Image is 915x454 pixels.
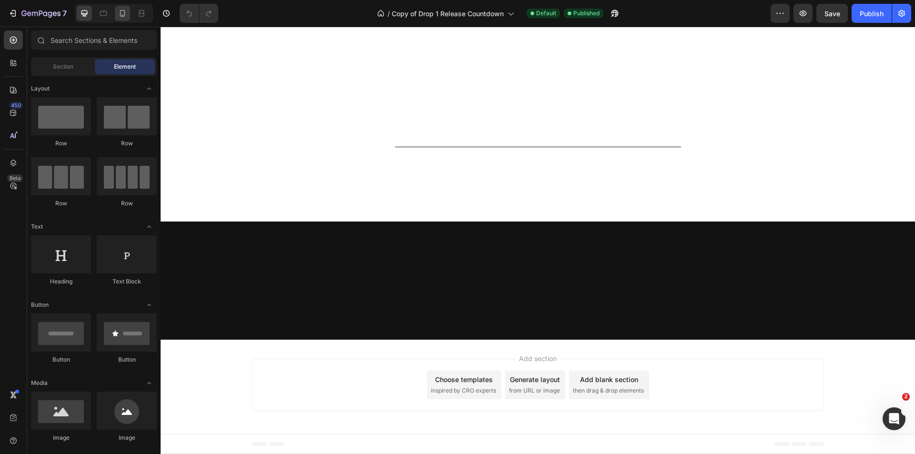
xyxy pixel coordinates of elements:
[274,348,332,358] div: Choose templates
[161,27,915,454] iframe: Design area
[97,199,157,208] div: Row
[97,434,157,442] div: Image
[235,61,510,68] strong: Sad Crew is for those who sit on the curb at midnight and feel the hum of the universe in their b...
[7,174,23,182] div: Beta
[31,84,50,93] span: Layout
[97,139,157,148] div: Row
[142,375,157,391] span: Toggle open
[573,9,600,18] span: Published
[53,62,73,71] span: Section
[97,355,157,364] div: Button
[31,355,91,364] div: Button
[355,327,400,337] span: Add section
[348,360,399,368] span: from URL or image
[31,139,91,148] div: Row
[31,222,43,231] span: Text
[419,348,478,358] div: Add blank section
[270,360,335,368] span: inspired by CRO experts
[31,277,91,286] div: Heading
[31,434,91,442] div: Image
[142,81,157,96] span: Toggle open
[142,297,157,313] span: Toggle open
[536,9,556,18] span: Default
[114,62,136,71] span: Element
[387,9,390,19] span: /
[235,33,440,40] strong: It’s about embracing sadness — not as broken, but as a human experience.
[31,30,157,50] input: Search Sections & Elements
[235,103,474,110] strong: For the ones who never fit in, who never will, and somehow find freedom in the fracture.
[142,219,157,234] span: Toggle open
[180,4,218,23] div: Undo/Redo
[902,393,910,401] span: 2
[4,4,71,23] button: 7
[31,301,49,309] span: Button
[31,379,48,387] span: Media
[62,8,67,19] p: 7
[412,360,483,368] span: then drag & drop elements
[860,9,884,19] div: Publish
[816,4,848,23] button: Save
[9,101,23,109] div: 450
[883,407,905,430] iframe: Intercom live chat
[97,277,157,286] div: Text Block
[392,9,504,19] span: Copy of Drop 1 Release Countdown
[852,4,892,23] button: Publish
[349,348,399,358] div: Generate layout
[824,10,840,18] span: Save
[31,199,91,208] div: Row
